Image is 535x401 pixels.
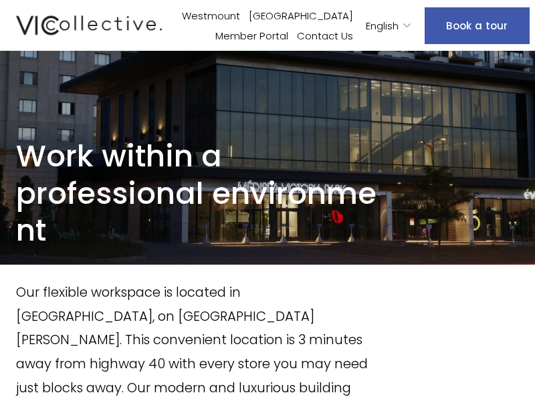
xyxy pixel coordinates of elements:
a: Book a tour [425,7,529,44]
a: Member Portal [215,25,288,45]
div: language picker [366,15,412,35]
img: Vic Collective [16,13,162,38]
a: [GEOGRAPHIC_DATA] [249,5,353,25]
a: Westmount [182,5,240,25]
h1: Work within a professional environment [16,138,391,249]
span: English [366,17,399,35]
a: Contact Us [297,25,353,45]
